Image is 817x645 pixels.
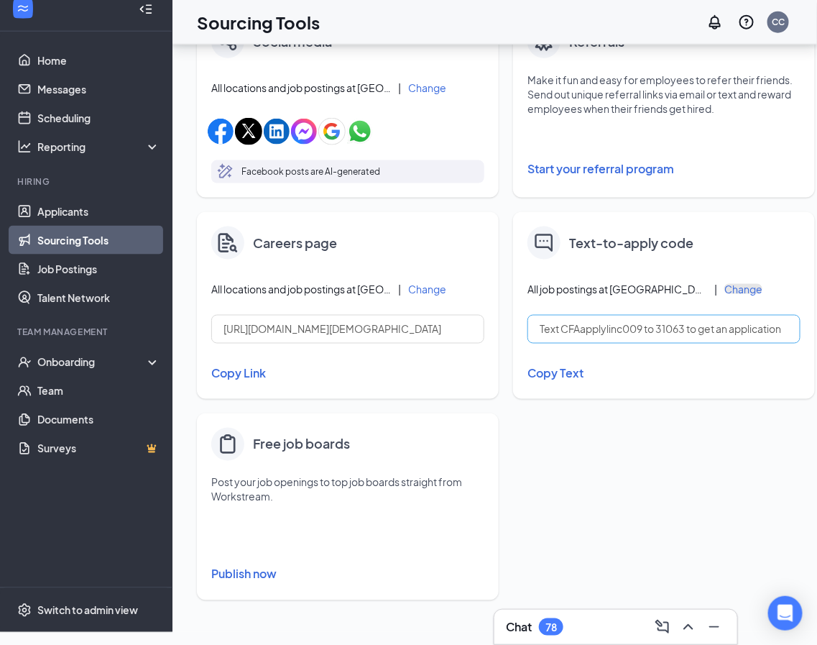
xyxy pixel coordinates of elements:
a: Applicants [37,197,160,226]
div: Open Intercom Messenger [768,596,803,631]
span: All locations and job postings at [GEOGRAPHIC_DATA]-fil-A [211,282,391,296]
svg: ChevronUp [680,618,697,636]
p: Make it fun and easy for employees to refer their friends. Send out unique referral links via ema... [527,73,800,116]
div: Hiring [17,175,157,188]
h1: Sourcing Tools [197,10,320,35]
svg: Minimize [706,618,723,636]
img: text [535,234,553,252]
button: Minimize [703,616,726,639]
svg: WorkstreamLogo [16,1,30,16]
img: xIcon [235,118,262,145]
svg: Notifications [706,14,724,31]
svg: MagicPencil [217,163,234,180]
div: | [714,281,717,297]
img: whatsappIcon [347,119,373,145]
svg: ComposeMessage [654,618,671,636]
a: Documents [37,406,160,434]
button: Change [408,284,446,294]
img: facebookMessengerIcon [291,119,317,145]
div: | [398,80,401,96]
img: facebookIcon [208,119,234,145]
h4: Careers page [253,233,337,253]
button: Copy Link [211,362,484,386]
svg: Analysis [17,139,32,154]
button: ChevronUp [677,616,700,639]
button: ComposeMessage [651,616,674,639]
img: linkedinIcon [264,119,290,145]
button: Start your referral program [527,155,800,183]
div: Onboarding [37,355,148,370]
div: Switch to admin view [37,603,138,618]
span: All locations and job postings at [GEOGRAPHIC_DATA]-fil-A [211,81,391,95]
a: Scheduling [37,104,160,132]
svg: UserCheck [17,355,32,370]
img: careers [218,233,238,253]
h4: Free job boards [253,434,350,454]
a: Job Postings [37,255,160,283]
a: Sourcing Tools [37,226,160,255]
svg: Collapse [139,2,153,17]
button: Publish now [211,563,484,586]
img: clipboard [216,433,239,456]
p: Facebook posts are AI-generated [241,165,380,179]
a: SurveysCrown [37,434,160,463]
img: googleIcon [318,118,346,145]
div: | [398,281,401,297]
button: Change [724,284,762,294]
span: All job postings at [GEOGRAPHIC_DATA], [DEMOGRAPHIC_DATA]-fil-A [527,282,707,296]
a: Talent Network [37,283,160,312]
svg: QuestionInfo [738,14,755,31]
button: Change [408,83,446,93]
div: Team Management [17,326,157,339]
h4: Text-to-apply code [569,233,693,253]
a: Team [37,377,160,406]
a: Home [37,46,160,75]
a: Messages [37,75,160,104]
p: Post your job openings to top job boards straight from Workstream. [211,475,484,504]
div: CC [772,16,785,28]
svg: Settings [17,603,32,618]
h3: Chat [506,619,532,635]
div: 78 [545,621,557,633]
button: Copy Text [527,362,800,386]
div: Reporting [37,139,161,154]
